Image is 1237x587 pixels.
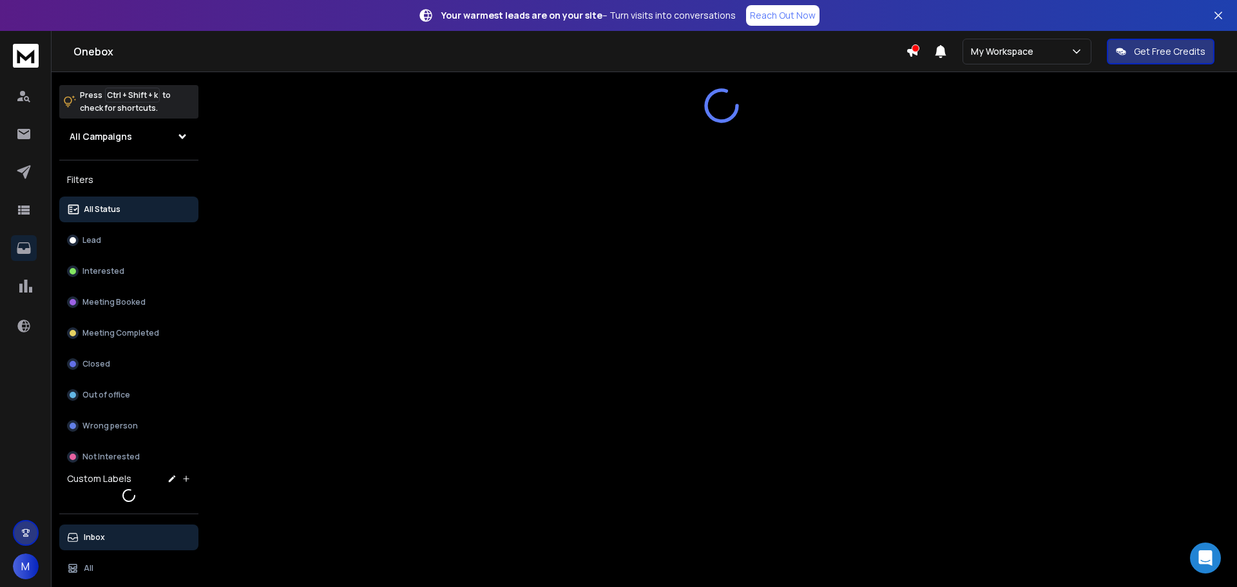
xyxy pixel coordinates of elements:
button: Meeting Completed [59,320,198,346]
button: Lead [59,227,198,253]
p: Lead [82,235,101,245]
button: All [59,555,198,581]
button: Interested [59,258,198,284]
button: M [13,553,39,579]
p: Reach Out Now [750,9,816,22]
p: All [84,563,93,573]
p: Out of office [82,390,130,400]
button: All Status [59,197,198,222]
p: All Status [84,204,120,215]
img: logo [13,44,39,68]
button: Meeting Booked [59,289,198,315]
p: Wrong person [82,421,138,431]
p: Inbox [84,532,105,543]
p: – Turn visits into conversations [441,9,736,22]
button: Inbox [59,524,198,550]
div: Open Intercom Messenger [1190,543,1221,573]
button: All Campaigns [59,124,198,149]
p: Not Interested [82,452,140,462]
strong: Your warmest leads are on your site [441,9,602,21]
p: Interested [82,266,124,276]
button: Not Interested [59,444,198,470]
h1: All Campaigns [70,130,132,143]
p: Meeting Booked [82,297,146,307]
span: Ctrl + Shift + k [105,88,160,102]
button: Out of office [59,382,198,408]
p: Press to check for shortcuts. [80,89,171,115]
h3: Custom Labels [67,472,131,485]
p: Closed [82,359,110,369]
button: Closed [59,351,198,377]
p: Get Free Credits [1134,45,1205,58]
button: Wrong person [59,413,198,439]
p: Meeting Completed [82,328,159,338]
h1: Onebox [73,44,906,59]
h3: Filters [59,171,198,189]
button: Get Free Credits [1107,39,1214,64]
a: Reach Out Now [746,5,820,26]
p: My Workspace [971,45,1039,58]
